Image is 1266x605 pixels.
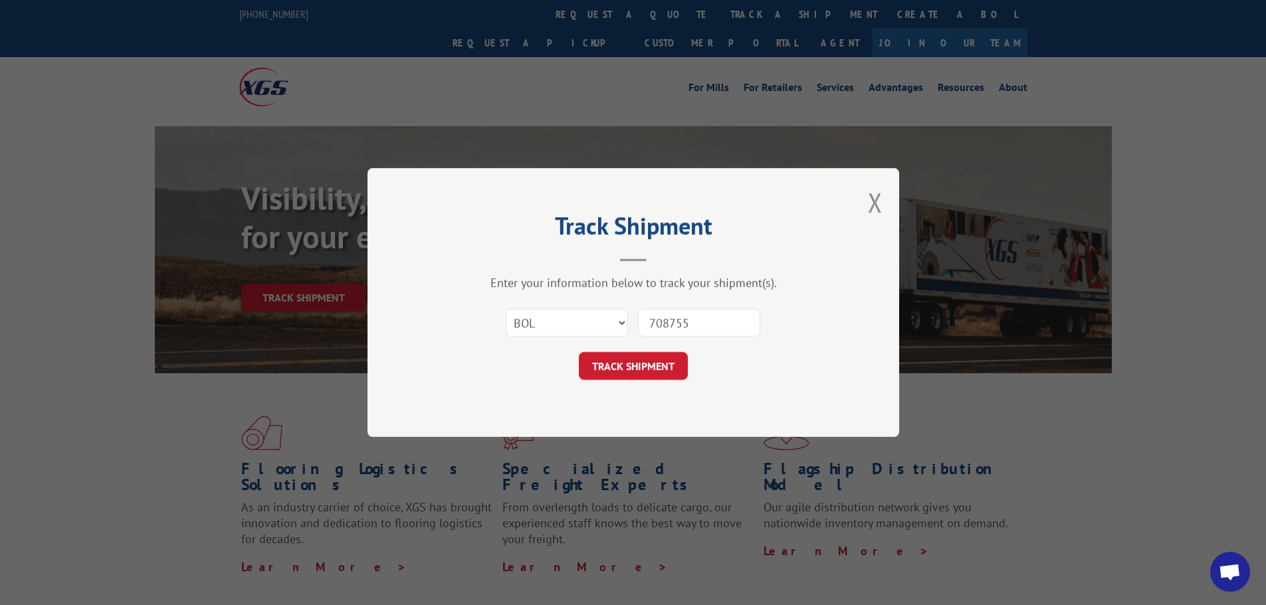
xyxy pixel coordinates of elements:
div: Enter your information below to track your shipment(s). [434,275,833,290]
div: Open chat [1210,552,1250,592]
input: Number(s) [638,309,760,337]
button: TRACK SHIPMENT [579,352,688,380]
h2: Track Shipment [434,216,833,242]
button: Close modal [868,185,883,220]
